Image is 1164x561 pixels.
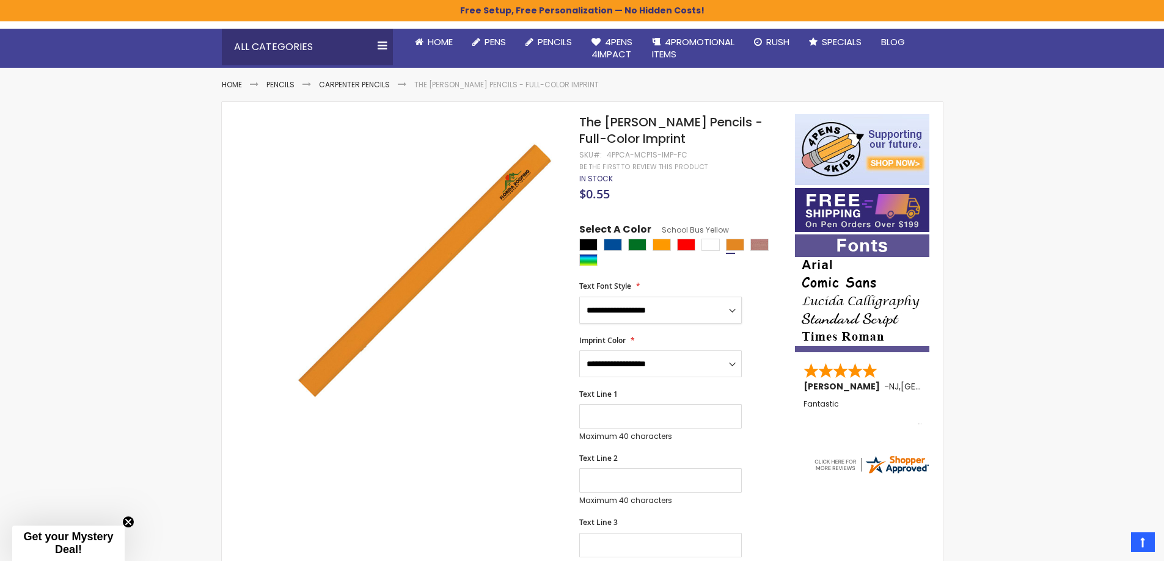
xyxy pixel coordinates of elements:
[579,173,613,184] span: In stock
[795,188,929,232] img: Free shipping on orders over $199
[652,35,734,60] span: 4PROMOTIONAL ITEMS
[651,225,729,235] span: School Bus Yellow
[579,496,742,505] p: Maximum 40 characters
[23,530,113,556] span: Get your Mystery Deal!
[579,254,598,266] div: Assorted
[319,79,390,90] a: Carpenter Pencils
[579,239,598,251] div: Black
[604,239,622,251] div: Dark Blue
[642,29,744,68] a: 4PROMOTIONALITEMS
[813,468,930,478] a: 4pens.com certificate URL
[653,239,671,251] div: Orange
[579,186,610,202] span: $0.55
[628,239,646,251] div: Green
[579,150,602,160] strong: SKU
[579,517,618,527] span: Text Line 3
[284,132,563,411] img: school-bus-yellow-ameri-enamel-carpenter-pencils-full-color-digital-imprint_1.jpg
[579,281,631,291] span: Text Font Style
[222,79,242,90] a: Home
[607,150,687,160] div: 4PPCA-MCP1S-IMP-FC
[795,234,929,352] img: font-personalization-examples
[582,29,642,68] a: 4Pens4impact
[266,79,295,90] a: Pencils
[881,35,905,48] span: Blog
[579,335,626,346] span: Imprint Color
[884,380,990,393] span: - ,
[579,162,708,172] a: Be the first to review this product
[803,380,884,393] span: [PERSON_NAME]
[744,29,799,56] a: Rush
[579,223,651,239] span: Select A Color
[799,29,871,56] a: Specials
[889,380,899,393] span: NJ
[405,29,463,56] a: Home
[813,454,930,476] img: 4pens.com widget logo
[701,239,720,251] div: White
[579,114,763,147] span: The [PERSON_NAME] Pencils - Full-Color Imprint
[1131,532,1155,552] a: Top
[428,35,453,48] span: Home
[822,35,862,48] span: Specials
[579,174,613,184] div: Availability
[12,526,125,561] div: Get your Mystery Deal!Close teaser
[538,35,572,48] span: Pencils
[463,29,516,56] a: Pens
[591,35,632,60] span: 4Pens 4impact
[222,29,393,65] div: All Categories
[750,239,769,251] div: Natural
[766,35,789,48] span: Rush
[901,380,990,393] span: [GEOGRAPHIC_DATA]
[677,239,695,251] div: Red
[579,453,618,463] span: Text Line 2
[122,516,134,528] button: Close teaser
[579,432,742,441] p: Maximum 40 characters
[485,35,506,48] span: Pens
[414,80,599,90] li: The [PERSON_NAME] Pencils - Full-Color Imprint
[871,29,915,56] a: Blog
[516,29,582,56] a: Pencils
[803,400,922,426] div: Fantastic
[795,114,929,185] img: 4pens 4 kids
[579,389,618,399] span: Text Line 1
[726,239,744,251] div: School Bus Yellow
